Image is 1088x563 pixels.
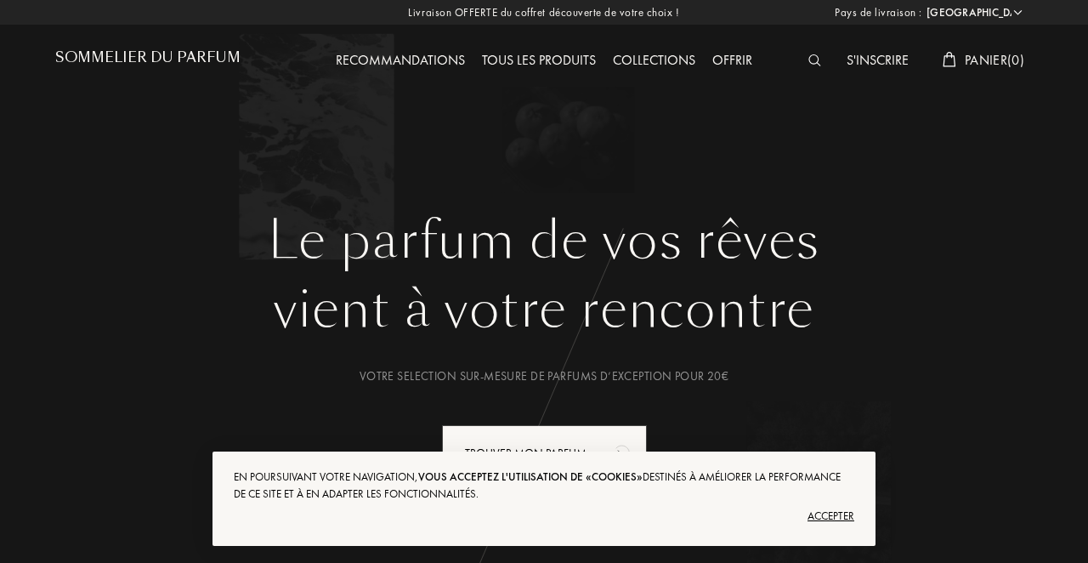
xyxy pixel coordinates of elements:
[808,54,821,66] img: search_icn_white.svg
[704,50,761,72] div: Offrir
[55,49,241,72] a: Sommelier du Parfum
[473,51,604,69] a: Tous les produits
[473,50,604,72] div: Tous les produits
[838,51,917,69] a: S'inscrire
[327,50,473,72] div: Recommandations
[835,4,922,21] span: Pays de livraison :
[965,51,1024,69] span: Panier ( 0 )
[68,271,1020,348] div: vient à votre rencontre
[327,51,473,69] a: Recommandations
[418,469,643,484] span: vous acceptez l'utilisation de «cookies»
[234,503,854,530] div: Accepter
[605,435,639,469] div: animation
[704,51,761,69] a: Offrir
[68,367,1020,385] div: Votre selection sur-mesure de parfums d’exception pour 20€
[429,425,660,482] a: Trouver mon parfumanimation
[838,50,917,72] div: S'inscrire
[442,425,647,482] div: Trouver mon parfum
[68,210,1020,271] h1: Le parfum de vos rêves
[604,51,704,69] a: Collections
[943,52,956,67] img: cart_white.svg
[55,49,241,65] h1: Sommelier du Parfum
[234,469,854,503] div: En poursuivant votre navigation, destinés à améliorer la performance de ce site et à en adapter l...
[604,50,704,72] div: Collections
